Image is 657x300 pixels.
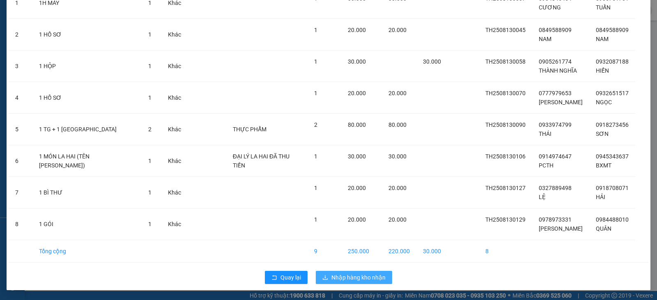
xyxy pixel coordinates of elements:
span: CƯƠNG [539,4,561,11]
td: Khác [161,19,188,50]
td: Khác [161,177,188,208]
td: 2 [9,19,32,50]
span: 0932651517 [596,90,629,96]
span: TH2508130127 [485,185,526,191]
span: 20.000 [348,90,366,96]
span: TH2508130070 [485,90,526,96]
span: TUẤN [596,4,611,11]
td: 1 MÓN LA HAI (TÊN [PERSON_NAME]) [32,145,142,177]
span: THÀNH NGHĨA [539,67,577,74]
td: 1 BÌ THƯ [32,177,142,208]
span: 0918273456 [596,121,629,128]
span: 1 [314,153,317,160]
span: Quay lại [280,273,301,282]
td: 220.000 [382,240,416,263]
td: 8 [9,208,32,240]
span: 0932087188 [596,58,629,65]
span: BXMT [596,162,611,169]
span: 0933974799 [539,121,572,128]
td: 4 [9,82,32,114]
td: 3 [9,50,32,82]
span: HIẾN [596,67,609,74]
span: 20.000 [388,27,407,33]
td: Khác [161,208,188,240]
td: 1 TG + 1 [GEOGRAPHIC_DATA] [32,114,142,145]
span: 1 [148,31,152,38]
span: 20.000 [388,185,407,191]
td: 8 [479,240,532,263]
span: 1 [148,63,152,69]
span: LỆ [539,194,546,200]
span: 0777979653 [539,90,572,96]
td: Khác [161,50,188,82]
td: 1 HỘP [32,50,142,82]
span: 20.000 [388,90,407,96]
span: 80.000 [348,121,366,128]
span: download [322,275,328,281]
span: 0978973331 [539,216,572,223]
span: NAM [596,36,609,42]
span: THỰC PHẨM [233,126,266,133]
span: 2 [148,126,152,133]
span: 1 [148,221,152,227]
button: downloadNhập hàng kho nhận [316,271,392,284]
td: 30.000 [416,240,448,263]
span: ĐẠI LÝ LA HAI ĐÃ THU TIỀN [233,153,289,169]
span: 0327889498 [539,185,572,191]
span: 30.000 [388,153,407,160]
td: 7 [9,177,32,208]
button: rollbackQuay lại [265,271,308,284]
span: 1 [148,189,152,196]
span: THÁI [539,131,551,137]
span: 1 [314,185,317,191]
span: 0914974647 [539,153,572,160]
td: Khác [161,114,188,145]
span: 20.000 [348,27,366,33]
span: 2 [314,121,317,128]
span: 0984488010 [596,216,629,223]
span: 1 [148,158,152,164]
span: 30.000 [348,153,366,160]
span: 80.000 [388,121,407,128]
span: 1 [314,90,317,96]
span: 1 [314,27,317,33]
span: [PERSON_NAME] [539,99,583,105]
td: 1 HỒ SƠ [32,82,142,114]
span: 0849588909 [596,27,629,33]
span: Nhập hàng kho nhận [331,273,386,282]
td: 1 HỒ SƠ [32,19,142,50]
span: NGỌC [596,99,612,105]
span: 30.000 [423,58,441,65]
td: Khác [161,145,188,177]
span: 1 [148,94,152,101]
td: Khác [161,82,188,114]
td: 6 [9,145,32,177]
span: 1 [314,58,317,65]
td: 250.000 [341,240,381,263]
span: TH2508130106 [485,153,526,160]
span: HẢI [596,194,605,200]
span: SƠN [596,131,609,137]
span: 30.000 [348,58,366,65]
span: TH2508130045 [485,27,526,33]
td: 9 [308,240,341,263]
span: QUÂN [596,225,611,232]
span: NAM [539,36,551,42]
td: 5 [9,114,32,145]
span: 20.000 [388,216,407,223]
td: 1 GÓI [32,208,142,240]
span: 1 [314,216,317,223]
span: 20.000 [348,185,366,191]
td: Tổng cộng [32,240,142,263]
span: 0918708071 [596,185,629,191]
span: 0945343637 [596,153,629,160]
span: 0849588909 [539,27,572,33]
span: [PERSON_NAME] [539,225,583,232]
span: PCTH [539,162,554,169]
span: 20.000 [348,216,366,223]
span: TH2508130090 [485,121,526,128]
span: TH2508130129 [485,216,526,223]
span: TH2508130058 [485,58,526,65]
span: 0905261774 [539,58,572,65]
span: rollback [271,275,277,281]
